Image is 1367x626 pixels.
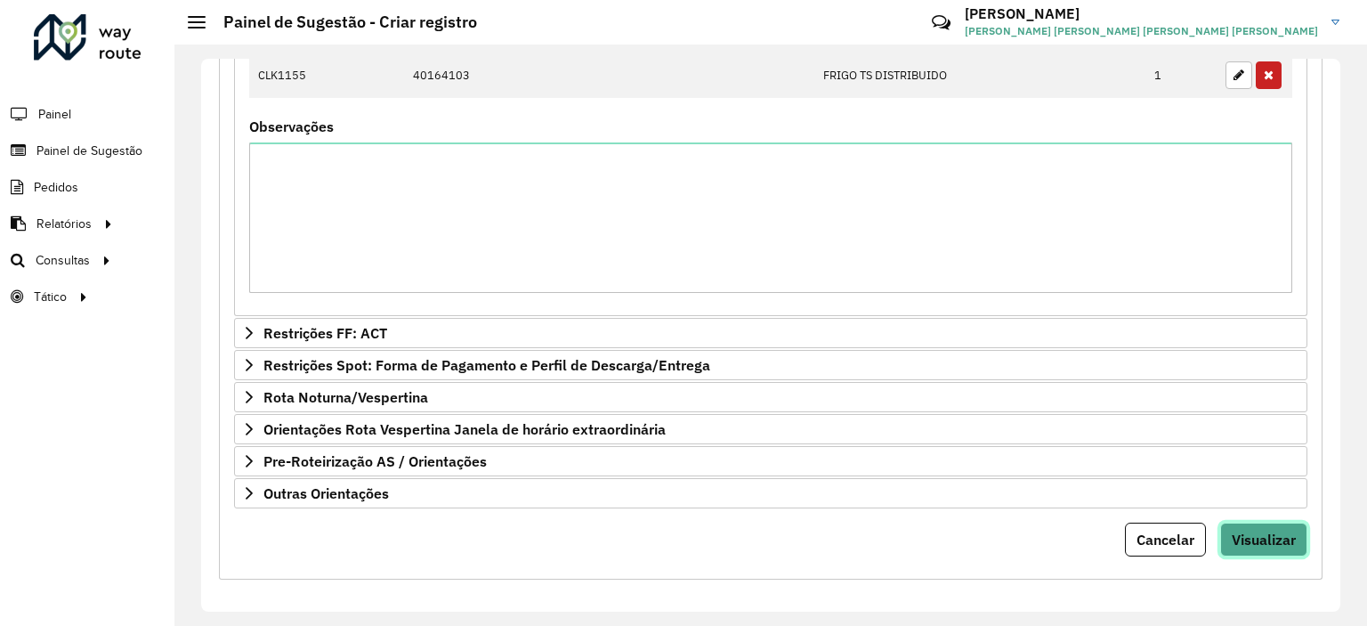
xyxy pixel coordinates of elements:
[206,12,477,32] h2: Painel de Sugestão - Criar registro
[38,105,71,124] span: Painel
[1220,523,1307,557] button: Visualizar
[263,486,389,500] span: Outras Orientações
[234,478,1307,508] a: Outras Orientações
[263,390,428,404] span: Rota Noturna/Vespertina
[965,5,1318,22] h3: [PERSON_NAME]
[1145,53,1217,99] td: 1
[249,53,403,99] td: CLK1155
[922,4,960,42] a: Contato Rápido
[34,178,78,197] span: Pedidos
[249,116,334,137] label: Observações
[234,414,1307,444] a: Orientações Rota Vespertina Janela de horário extraordinária
[813,53,1145,99] td: FRIGO TS DISTRIBUIDO
[234,318,1307,348] a: Restrições FF: ACT
[263,422,666,436] span: Orientações Rota Vespertina Janela de horário extraordinária
[36,215,92,233] span: Relatórios
[1125,523,1206,557] button: Cancelar
[263,358,710,372] span: Restrições Spot: Forma de Pagamento e Perfil de Descarga/Entrega
[263,454,487,468] span: Pre-Roteirização AS / Orientações
[1136,531,1194,549] span: Cancelar
[234,446,1307,476] a: Pre-Roteirização AS / Orientações
[34,288,67,306] span: Tático
[965,23,1318,39] span: [PERSON_NAME] [PERSON_NAME] [PERSON_NAME] [PERSON_NAME]
[234,382,1307,412] a: Rota Noturna/Vespertina
[263,326,387,340] span: Restrições FF: ACT
[403,53,813,99] td: 40164103
[36,142,142,160] span: Painel de Sugestão
[234,350,1307,380] a: Restrições Spot: Forma de Pagamento e Perfil de Descarga/Entrega
[36,251,90,270] span: Consultas
[1232,531,1296,549] span: Visualizar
